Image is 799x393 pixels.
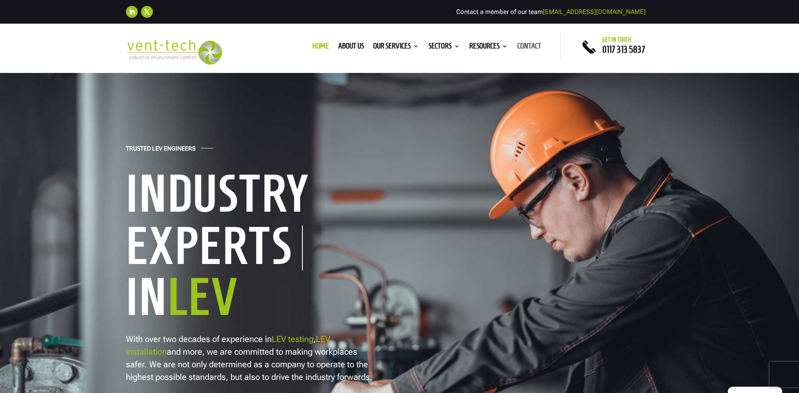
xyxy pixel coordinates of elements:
h1: In [126,270,387,328]
a: Our Services [373,43,419,52]
a: Follow on X [141,6,153,18]
a: About us [338,43,364,52]
a: Follow on LinkedIn [126,6,138,18]
a: LEV testing [272,334,313,344]
h1: Experts [126,226,303,270]
a: Home [312,43,329,52]
span: LEV [168,269,239,324]
span: Get in touch [602,36,631,43]
a: LEV installation [126,334,330,357]
a: [EMAIL_ADDRESS][DOMAIN_NAME] [543,8,646,16]
p: With over two decades of experience in , and more, we are committed to making workplaces safer. W... [126,333,374,383]
span: Contact a member of our team [456,8,646,16]
a: Contact [517,43,541,52]
h4: Trusted LEV Engineers [126,145,195,156]
a: 0117 313 5837 [602,44,645,54]
a: Sectors [428,43,460,52]
a: Resources [469,43,508,52]
img: 2023-09-27T08_35_16.549ZVENT-TECH---Clear-background [126,40,222,65]
h1: Industry [126,167,387,224]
